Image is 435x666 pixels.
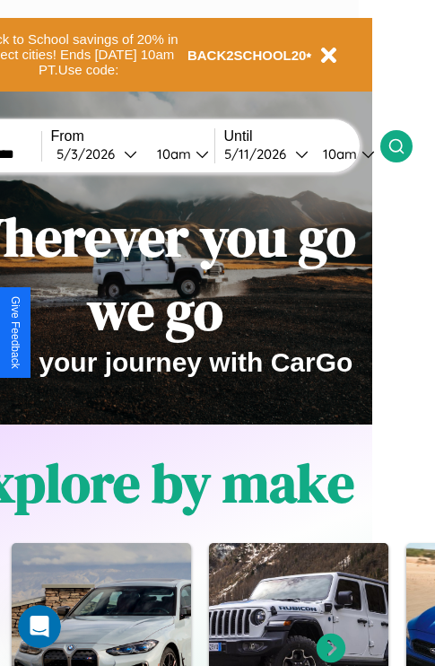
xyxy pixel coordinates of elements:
div: 10am [148,145,196,162]
label: From [51,128,214,145]
button: 5/3/2026 [51,145,143,163]
button: 10am [309,145,380,163]
iframe: Intercom live chat [18,605,61,648]
div: 10am [314,145,361,162]
label: Until [224,128,380,145]
b: BACK2SCHOOL20 [187,48,307,63]
div: Give Feedback [9,296,22,369]
button: 10am [143,145,214,163]
div: 5 / 11 / 2026 [224,145,295,162]
div: 5 / 3 / 2026 [57,145,124,162]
